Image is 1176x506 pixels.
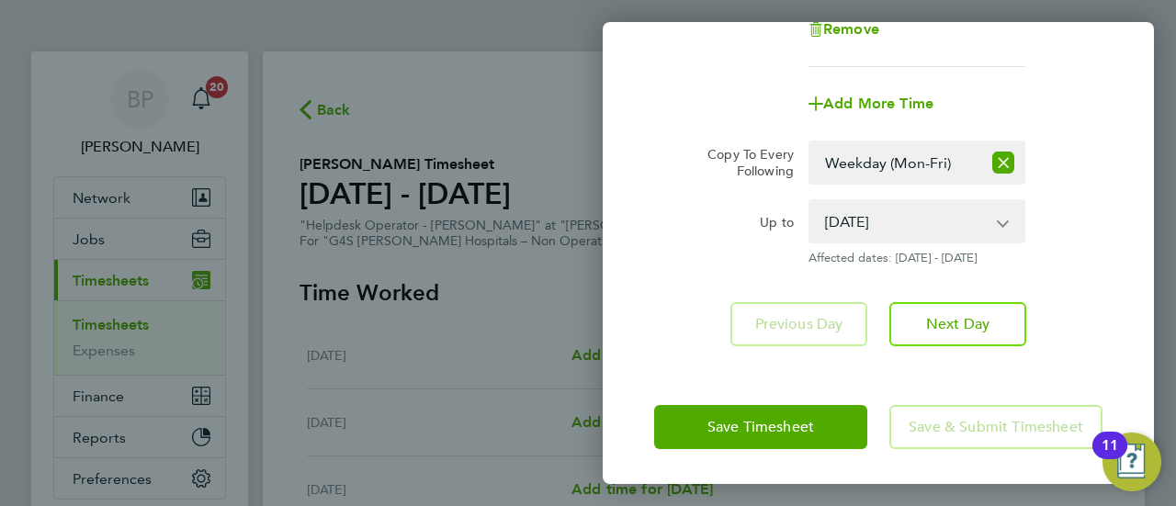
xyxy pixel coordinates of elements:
button: Save Timesheet [654,405,867,449]
span: Remove [823,20,879,38]
div: 11 [1102,445,1118,469]
label: Up to [760,214,794,236]
span: Next Day [926,315,989,333]
button: Remove [808,22,879,37]
span: Add More Time [823,95,933,112]
span: Affected dates: [DATE] - [DATE] [808,251,1025,265]
label: Copy To Every Following [693,146,794,179]
span: Save Timesheet [707,418,814,436]
button: Open Resource Center, 11 new notifications [1102,433,1161,491]
button: Reset selection [992,142,1014,183]
button: Next Day [889,302,1026,346]
button: Add More Time [808,96,933,111]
